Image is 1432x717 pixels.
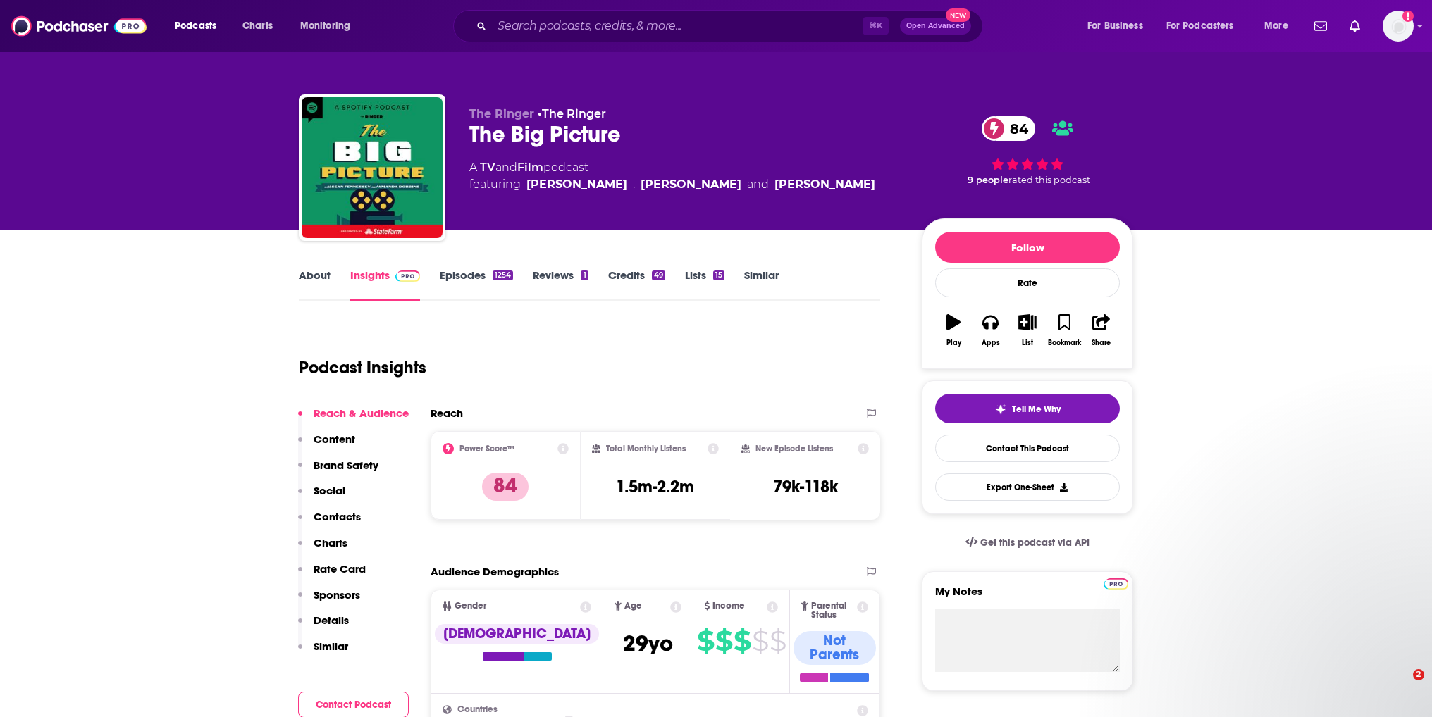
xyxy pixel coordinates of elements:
[1012,404,1061,415] span: Tell Me Why
[298,613,349,640] button: Details
[517,161,543,174] a: Film
[773,476,838,497] h3: 79k-118k
[469,107,534,120] span: The Ringer
[713,270,724,280] div: 15
[946,339,961,347] div: Play
[1413,669,1424,680] span: 2
[165,15,235,37] button: open menu
[298,510,361,536] button: Contacts
[935,232,1120,263] button: Follow
[863,17,889,35] span: ⌘ K
[1383,11,1414,42] span: Logged in as rowan.sullivan
[300,16,350,36] span: Monitoring
[608,268,665,301] a: Credits49
[298,640,348,666] button: Similar
[1384,669,1418,703] iframe: Intercom live chat
[538,107,606,120] span: •
[697,630,714,652] span: $
[747,176,769,193] span: and
[542,107,606,120] a: The Ringer
[980,537,1090,549] span: Get this podcast via API
[624,601,642,611] span: Age
[314,510,361,523] p: Contacts
[299,357,426,378] h1: Podcast Insights
[350,268,420,301] a: InsightsPodchaser Pro
[1264,16,1288,36] span: More
[755,444,833,454] h2: New Episode Listens
[935,585,1120,609] label: My Notes
[299,268,331,301] a: About
[616,476,694,497] h3: 1.5m-2.2m
[1383,11,1414,42] img: User Profile
[314,484,345,497] p: Social
[954,525,1101,560] a: Get this podcast via API
[1104,578,1128,590] img: Podchaser Pro
[298,459,378,485] button: Brand Safety
[526,176,627,193] a: Sean Fennessey
[982,116,1035,141] a: 84
[298,536,347,562] button: Charts
[1254,15,1306,37] button: open menu
[744,268,779,301] a: Similar
[996,116,1035,141] span: 84
[298,484,345,510] button: Social
[935,435,1120,462] a: Contact This Podcast
[1008,175,1090,185] span: rated this podcast
[233,15,281,37] a: Charts
[1157,15,1254,37] button: open menu
[968,175,1008,185] span: 9 people
[1046,305,1082,356] button: Bookmark
[715,630,732,652] span: $
[440,268,513,301] a: Episodes1254
[469,176,875,193] span: featuring
[298,432,355,459] button: Content
[1009,305,1046,356] button: List
[652,270,665,280] div: 49
[242,16,273,36] span: Charts
[493,270,513,280] div: 1254
[1309,14,1333,38] a: Show notifications dropdown
[314,459,378,472] p: Brand Safety
[469,159,875,193] div: A podcast
[1092,339,1111,347] div: Share
[794,631,876,665] div: Not Parents
[1022,339,1033,347] div: List
[480,161,495,174] a: TV
[752,630,768,652] span: $
[623,630,673,657] span: 29 yo
[900,18,971,35] button: Open AdvancedNew
[314,432,355,446] p: Content
[982,339,1000,347] div: Apps
[435,624,599,644] div: [DEMOGRAPHIC_DATA]
[302,97,443,238] img: The Big Picture
[685,268,724,301] a: Lists15
[972,305,1008,356] button: Apps
[935,394,1120,423] button: tell me why sparkleTell Me Why
[1104,576,1128,590] a: Pro website
[1344,14,1366,38] a: Show notifications dropdown
[606,444,686,454] h2: Total Monthly Listens
[734,630,751,652] span: $
[935,305,972,356] button: Play
[314,640,348,653] p: Similar
[1166,16,1234,36] span: For Podcasters
[431,565,559,578] h2: Audience Demographics
[1087,16,1143,36] span: For Business
[811,601,855,620] span: Parental Status
[314,562,366,575] p: Rate Card
[774,176,875,193] a: Brian Raftery
[492,15,863,37] input: Search podcasts, credits, & more...
[1083,305,1120,356] button: Share
[431,406,463,420] h2: Reach
[298,406,409,432] button: Reach & Audience
[298,562,366,588] button: Rate Card
[581,270,588,280] div: 1
[533,268,588,301] a: Reviews1
[298,588,360,614] button: Sponsors
[314,536,347,549] p: Charts
[995,404,1006,415] img: tell me why sparkle
[633,176,635,193] span: ,
[457,705,498,714] span: Countries
[641,176,741,193] a: Amanda Dobbins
